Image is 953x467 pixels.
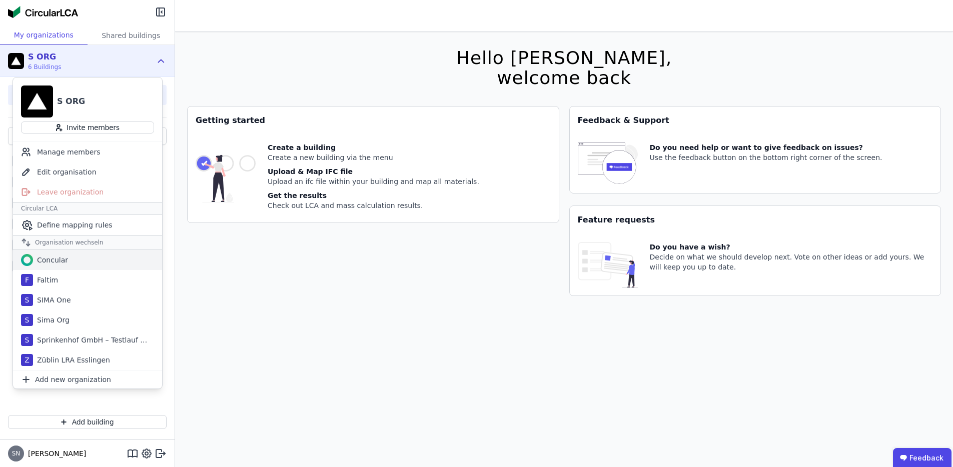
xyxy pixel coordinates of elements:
[268,142,479,152] div: Create a building
[12,218,24,230] div: T
[578,142,638,185] img: feedback-icon-HCTs5lye.svg
[24,448,86,458] span: [PERSON_NAME]
[570,106,941,134] div: Feedback & Support
[268,190,479,200] div: Get the results
[35,374,111,384] span: Add new organization
[650,152,882,162] div: Use the feedback button on the bottom right corner of the screen.
[13,142,162,162] div: Manage members
[268,166,479,176] div: Upload & Map IFC file
[21,274,33,286] div: F
[8,6,78,18] img: Concular
[12,239,24,251] div: T
[21,314,33,326] div: S
[13,202,162,215] div: Circular LCA
[8,415,167,429] button: Add building
[12,176,24,188] div: T
[88,26,175,44] div: Shared buildings
[196,142,256,214] img: getting_started_tile-DrF_GRSv.svg
[33,355,110,365] div: Züblin LRA Esslingen
[28,51,61,63] div: S ORG
[21,354,33,366] div: Z
[33,275,58,285] div: Faltim
[650,242,933,252] div: Do you have a wish?
[57,95,85,107] div: S ORG
[33,335,148,345] div: Sprinkenhof GmbH – Testlauf Große Datei
[33,255,68,265] div: Concular
[650,252,933,272] div: Decide on what we should develop next. Vote on other ideas or add yours. We will keep you up to d...
[37,220,113,230] span: Define mapping rules
[13,235,162,250] div: Organisation wechseln
[570,206,941,234] div: Feature requests
[12,197,24,209] div: T
[33,315,70,325] div: Sima Org
[28,63,61,71] span: 6 Buildings
[21,254,33,266] img: Concular
[456,48,672,68] div: Hello [PERSON_NAME],
[456,68,672,88] div: welcome back
[21,85,53,117] img: S ORG
[268,176,479,186] div: Upload an ifc file within your building and map all materials.
[13,182,162,202] div: Leave organization
[650,142,882,152] div: Do you need help or want to give feedback on issues?
[268,200,479,210] div: Check out LCA and mass calculation results.
[21,334,33,346] div: S
[578,242,638,287] img: feature_request_tile-UiXE1qGU.svg
[268,152,479,162] div: Create a new building via the menu
[21,121,154,133] button: Invite members
[8,53,24,69] img: S ORG
[12,260,24,272] div: T
[13,162,162,182] div: Edit organisation
[21,294,33,306] div: S
[12,450,21,456] span: SN
[12,155,24,167] div: S
[33,295,71,305] div: SIMA One
[188,106,559,134] div: Getting started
